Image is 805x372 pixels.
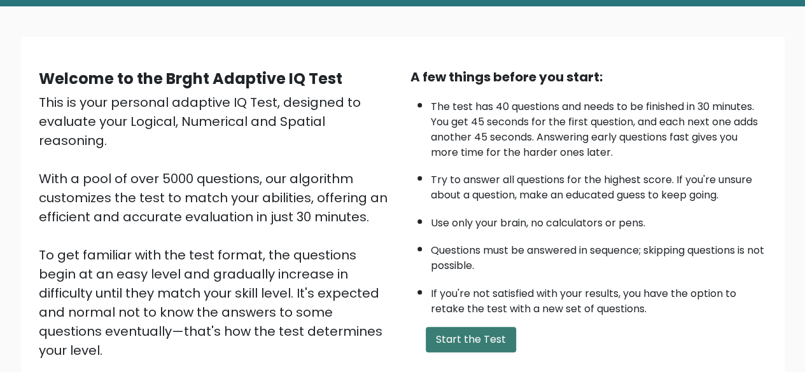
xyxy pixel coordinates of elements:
button: Start the Test [426,327,516,352]
li: Try to answer all questions for the highest score. If you're unsure about a question, make an edu... [431,166,767,203]
li: Questions must be answered in sequence; skipping questions is not possible. [431,237,767,273]
li: The test has 40 questions and needs to be finished in 30 minutes. You get 45 seconds for the firs... [431,93,767,160]
li: If you're not satisfied with your results, you have the option to retake the test with a new set ... [431,280,767,317]
b: Welcome to the Brght Adaptive IQ Test [39,68,342,89]
div: A few things before you start: [410,67,767,86]
li: Use only your brain, no calculators or pens. [431,209,767,231]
